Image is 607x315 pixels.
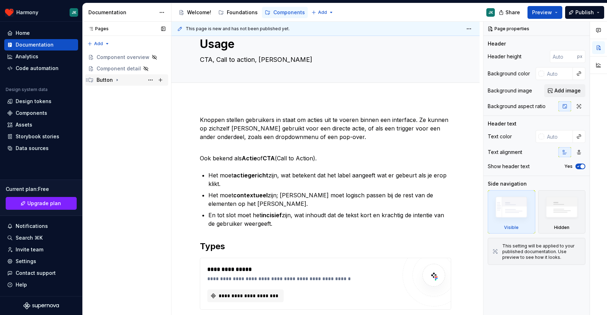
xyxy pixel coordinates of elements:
input: Auto [544,67,573,80]
button: Add [85,39,112,49]
button: Preview [527,6,562,19]
span: Add [318,10,327,15]
textarea: Usage [198,36,450,53]
a: Storybook stories [4,131,78,142]
div: Settings [16,258,36,265]
button: Contact support [4,267,78,279]
button: Upgrade plan [6,197,77,210]
div: Component overview [97,54,149,61]
div: Notifications [16,223,48,230]
div: Home [16,30,30,37]
svg: Supernova Logo [23,302,59,309]
a: Components [262,7,308,18]
div: This setting will be applied to your published documentation. Use preview to see how it looks. [502,243,581,260]
div: Help [16,281,27,288]
input: Auto [544,130,573,143]
div: Components [16,110,47,117]
img: 41dd58b4-cf0d-4748-b605-c484c7e167c9.png [5,8,13,17]
div: Data sources [16,145,49,152]
a: Assets [4,119,78,130]
button: Help [4,279,78,290]
div: Documentation [16,41,54,48]
div: Search ⌘K [16,234,43,241]
span: This page is new and has not been published yet. [186,26,290,32]
button: Share [495,6,525,19]
textarea: CTA, Call to action, [PERSON_NAME] [198,54,450,65]
div: Background color [488,70,530,77]
div: Hidden [554,225,569,230]
button: Add [309,7,336,17]
div: Analytics [16,53,38,60]
div: Header text [488,120,516,127]
strong: Actie [242,155,257,162]
div: Harmony [16,9,38,16]
button: Notifications [4,220,78,232]
div: Contact support [16,269,56,277]
span: Publish [575,9,594,16]
input: Auto [550,50,577,63]
strong: CTA [263,155,275,162]
a: Components [4,107,78,119]
div: Components [273,9,305,16]
p: Knoppen stellen gebruikers in staat om acties uit te voeren binnen een interface. Ze kunnen op zi... [200,116,451,141]
div: Component detail [97,65,141,72]
div: JK [72,10,76,15]
button: Publish [565,6,604,19]
div: Header [488,40,506,47]
div: Code automation [16,65,59,72]
h2: Types [200,241,451,252]
div: Hidden [538,190,586,234]
a: Component overview [85,52,168,63]
div: Documentation [88,9,155,16]
div: Storybook stories [16,133,59,140]
span: Share [505,9,520,16]
div: Invite team [16,246,43,253]
div: Header height [488,53,521,60]
a: Foundations [215,7,261,18]
strong: actiegericht [233,172,268,179]
a: Home [4,27,78,39]
button: Search ⌘K [4,232,78,244]
div: Text alignment [488,149,522,156]
div: Visible [488,190,535,234]
div: Current plan : Free [6,186,77,193]
div: JK [488,10,493,15]
a: Documentation [4,39,78,50]
a: Settings [4,256,78,267]
div: Page tree [85,52,168,86]
p: Het moet zijn, wat betekent dat het label aangeeft wat er gebeurt als je erop klikt. [208,171,451,188]
div: Button [97,76,113,84]
span: Preview [532,9,552,16]
div: Welcome! [187,9,211,16]
a: Invite team [4,244,78,255]
div: Background aspect ratio [488,103,546,110]
strong: contextueel [233,192,268,199]
span: Add [94,41,103,47]
span: Add image [554,87,581,94]
a: Code automation [4,63,78,74]
div: Text color [488,133,512,140]
div: Button [85,74,168,86]
div: Visible [504,225,519,230]
p: Ook bekend als of (Call to Action). [200,145,451,162]
a: Data sources [4,143,78,154]
button: Add image [544,84,585,97]
strong: incisief [261,212,282,219]
div: Side navigation [488,180,527,187]
div: Page tree [176,5,308,20]
label: Yes [564,164,573,169]
p: px [577,54,583,59]
div: Design tokens [16,98,51,105]
div: Assets [16,121,32,128]
div: Design system data [6,87,48,92]
a: Design tokens [4,96,78,107]
div: Background image [488,87,532,94]
a: Welcome! [176,7,214,18]
span: Upgrade plan [27,200,61,207]
div: Pages [85,26,109,32]
div: Foundations [227,9,258,16]
div: Show header text [488,163,530,170]
a: Component detail [85,63,168,74]
p: En tot slot moet het zijn, wat inhoudt dat de tekst kort en krachtig de intentie van de gebruiker... [208,211,451,228]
